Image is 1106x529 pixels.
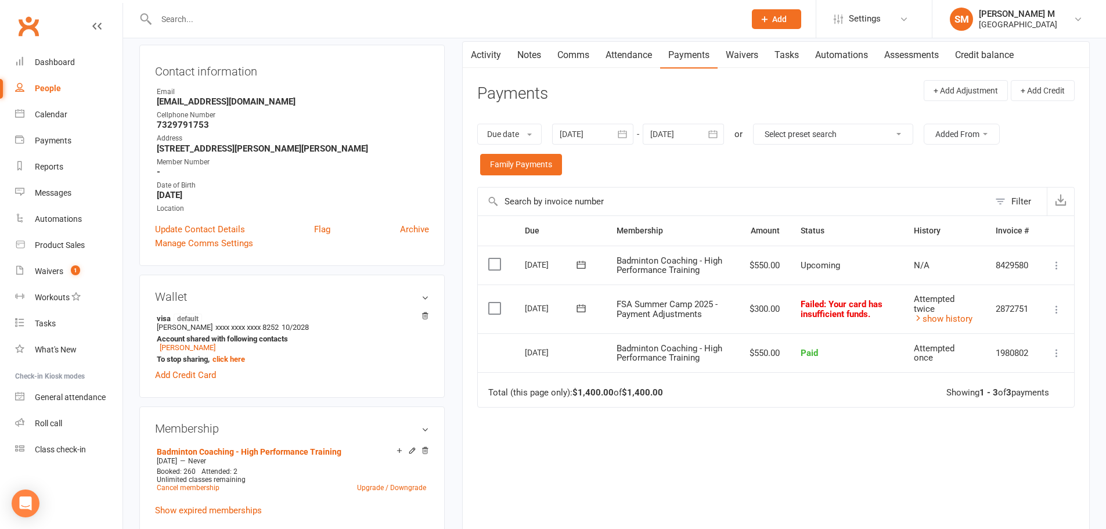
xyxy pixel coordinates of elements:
[400,222,429,236] a: Archive
[790,216,903,246] th: Status
[15,285,123,311] a: Workouts
[155,312,429,365] li: [PERSON_NAME]
[35,57,75,67] div: Dashboard
[924,80,1008,101] button: + Add Adjustment
[985,216,1039,246] th: Invoice #
[15,180,123,206] a: Messages
[549,42,597,69] a: Comms
[15,384,123,411] a: General attendance kiosk mode
[617,343,722,364] span: Badminton Coaching - High Performance Training
[12,490,39,517] div: Open Intercom Messenger
[15,411,123,437] a: Roll call
[914,260,930,271] span: N/A
[15,128,123,154] a: Payments
[617,299,718,319] span: FSA Summer Camp 2025 - Payment Adjustments
[35,393,106,402] div: General attendance
[876,42,947,69] a: Assessments
[947,42,1022,69] a: Credit balance
[1011,195,1031,208] div: Filter
[157,334,423,343] strong: Account shared with following contacts
[739,285,790,333] td: $300.00
[35,319,56,328] div: Tasks
[801,299,882,319] span: : Your card has insufficient funds.
[157,467,196,476] span: Booked: 260
[71,265,80,275] span: 1
[160,343,215,352] a: [PERSON_NAME]
[488,388,663,398] div: Total (this page only): of
[1006,387,1011,398] strong: 3
[739,216,790,246] th: Amount
[157,96,429,107] strong: [EMAIL_ADDRESS][DOMAIN_NAME]
[35,214,82,224] div: Automations
[914,294,954,314] span: Attempted twice
[478,188,989,215] input: Search by invoice number
[157,180,429,191] div: Date of Birth
[924,124,1000,145] button: Added From
[155,290,429,303] h3: Wallet
[801,299,882,319] span: Failed
[157,110,429,121] div: Cellphone Number
[509,42,549,69] a: Notes
[15,154,123,180] a: Reports
[15,258,123,285] a: Waivers 1
[157,476,246,484] span: Unlimited classes remaining
[903,216,985,246] th: History
[772,15,787,24] span: Add
[979,387,998,398] strong: 1 - 3
[35,136,71,145] div: Payments
[597,42,660,69] a: Attendance
[572,387,614,398] strong: $1,400.00
[215,323,279,332] span: xxxx xxxx xxxx 8252
[35,188,71,197] div: Messages
[950,8,973,31] div: SM
[157,484,219,492] a: Cancel membership
[155,60,429,78] h3: Contact information
[157,157,429,168] div: Member Number
[15,232,123,258] a: Product Sales
[155,222,245,236] a: Update Contact Details
[35,293,70,302] div: Workouts
[14,12,43,41] a: Clubworx
[157,190,429,200] strong: [DATE]
[201,467,237,476] span: Attended: 2
[15,206,123,232] a: Automations
[155,236,253,250] a: Manage Comms Settings
[914,343,954,364] span: Attempted once
[739,246,790,285] td: $550.00
[157,203,429,214] div: Location
[35,162,63,171] div: Reports
[35,110,67,119] div: Calendar
[157,355,423,364] strong: To stop sharing,
[946,388,1049,398] div: Showing of payments
[514,216,606,246] th: Due
[801,348,818,358] span: Paid
[766,42,807,69] a: Tasks
[157,457,177,465] span: [DATE]
[212,355,245,364] a: click here
[477,85,548,103] h3: Payments
[985,285,1039,333] td: 2872751
[157,143,429,154] strong: [STREET_ADDRESS][PERSON_NAME][PERSON_NAME]
[801,260,840,271] span: Upcoming
[525,343,578,361] div: [DATE]
[157,120,429,130] strong: 7329791753
[188,457,206,465] span: Never
[660,42,718,69] a: Payments
[15,102,123,128] a: Calendar
[35,419,62,428] div: Roll call
[979,19,1057,30] div: [GEOGRAPHIC_DATA]
[15,75,123,102] a: People
[463,42,509,69] a: Activity
[807,42,876,69] a: Automations
[155,505,262,516] a: Show expired memberships
[154,456,429,466] div: —
[357,484,426,492] a: Upgrade / Downgrade
[979,9,1057,19] div: [PERSON_NAME] M
[606,216,739,246] th: Membership
[622,387,663,398] strong: $1,400.00
[15,337,123,363] a: What's New
[174,314,202,323] span: default
[314,222,330,236] a: Flag
[752,9,801,29] button: Add
[157,447,341,456] a: Badminton Coaching - High Performance Training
